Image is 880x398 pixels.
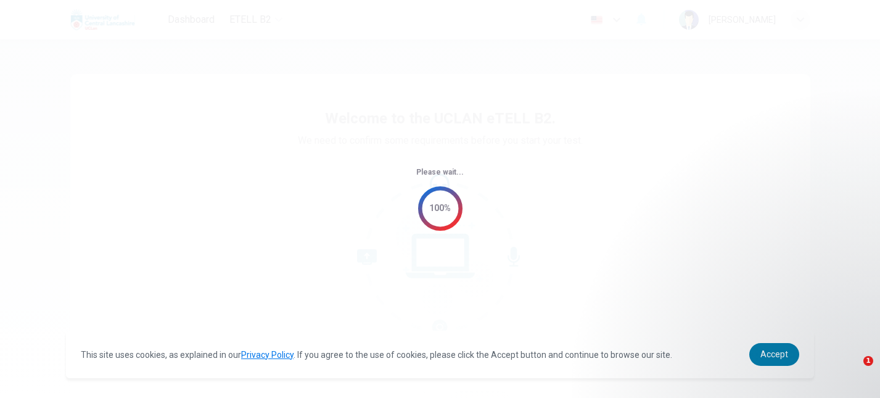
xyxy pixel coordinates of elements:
[241,350,294,360] a: Privacy Policy
[838,356,868,386] iframe: Intercom live chat
[81,350,672,360] span: This site uses cookies, as explained in our . If you agree to the use of cookies, please click th...
[416,168,464,176] span: Please wait...
[66,331,814,378] div: cookieconsent
[429,201,451,215] div: 100%
[863,356,873,366] span: 1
